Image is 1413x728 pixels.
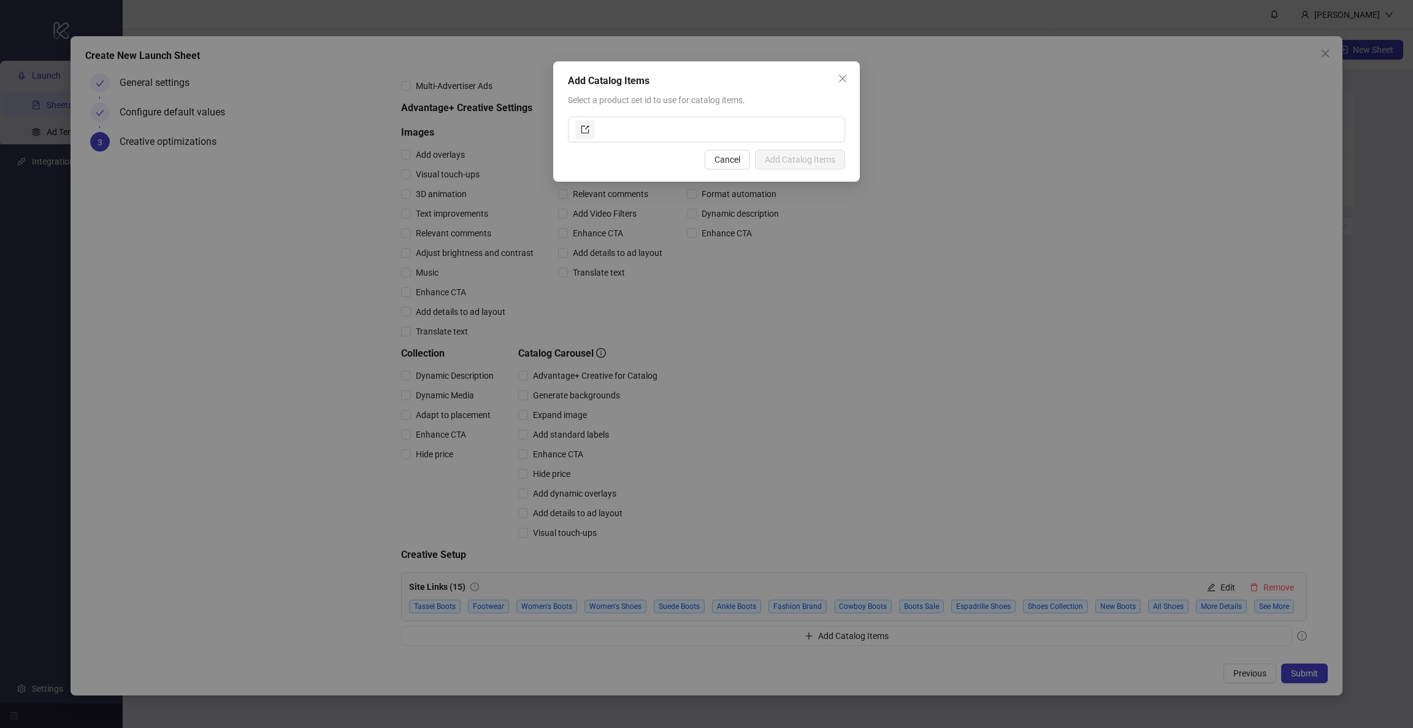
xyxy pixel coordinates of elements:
button: Close [833,69,852,88]
span: export [581,125,589,134]
button: Cancel [705,150,750,169]
span: Cancel [714,155,740,165]
span: close [838,74,848,83]
div: Add Catalog Items [568,74,845,88]
button: Add Catalog Items [755,150,845,169]
span: Select a product set id to use for catalog items. [568,95,745,105]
